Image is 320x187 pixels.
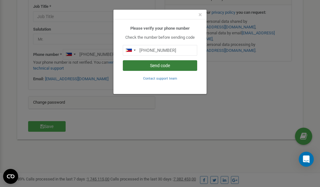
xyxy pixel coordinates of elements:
div: Telephone country code [123,45,137,55]
button: Send code [123,60,197,71]
small: Contact support team [143,76,177,81]
b: Please verify your phone number [130,26,190,31]
a: Contact support team [143,76,177,81]
span: × [198,11,202,18]
p: Check the number before sending code [123,35,197,41]
button: Close [198,12,202,18]
button: Open CMP widget [3,169,18,184]
input: 0905 123 4567 [123,45,197,56]
div: Open Intercom Messenger [299,152,314,167]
